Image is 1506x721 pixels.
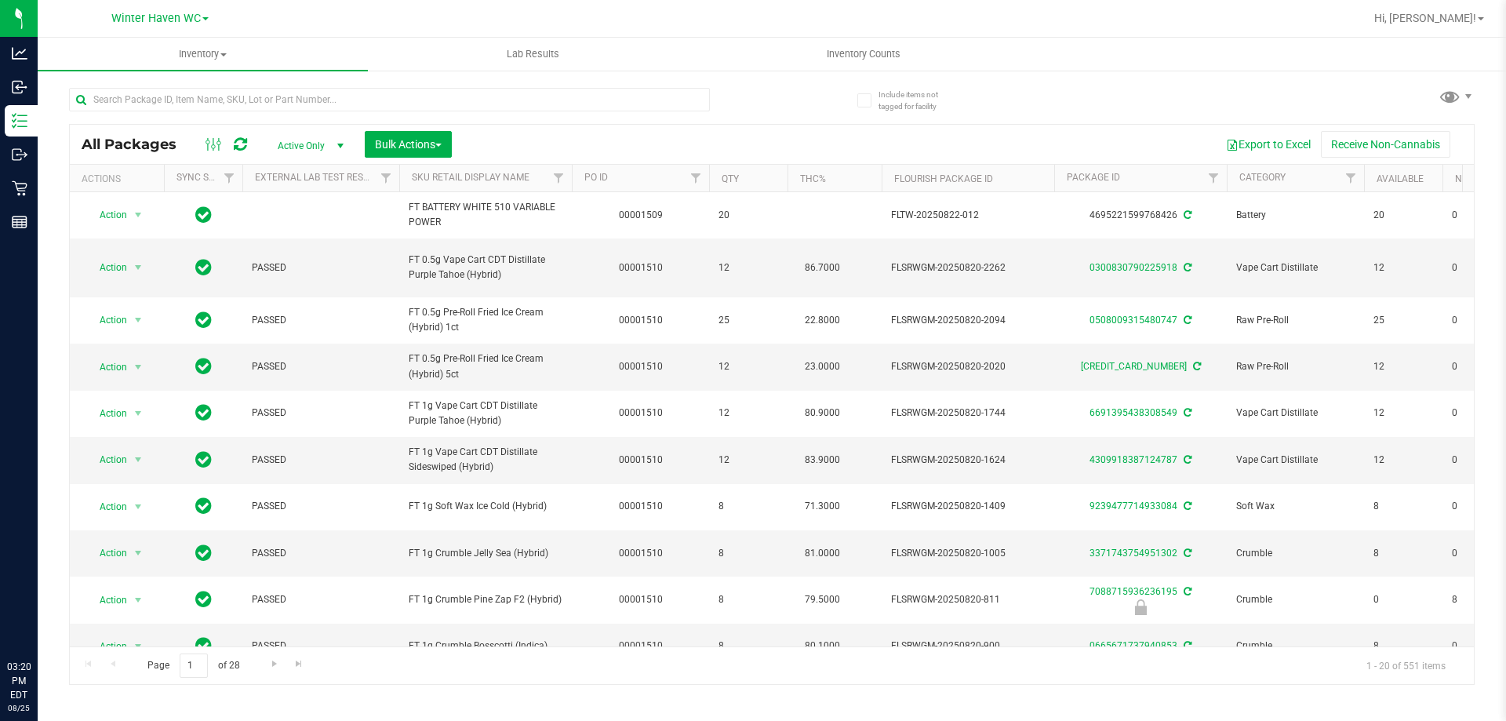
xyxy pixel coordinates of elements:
a: Filter [683,165,709,191]
a: External Lab Test Result [255,172,378,183]
span: Sync from Compliance System [1181,640,1191,651]
span: select [129,542,148,564]
a: Package ID [1067,172,1120,183]
span: PASSED [252,453,390,468]
span: Battery [1236,208,1355,223]
a: 00001510 [619,315,663,326]
span: Sync from Compliance System [1191,361,1201,372]
a: Filter [1338,165,1364,191]
span: FLSRWGM-20250820-1744 [891,406,1045,421]
a: [CREDIT_CARD_NUMBER] [1081,361,1187,372]
span: PASSED [252,260,390,275]
span: Raw Pre-Roll [1236,359,1355,374]
span: FLSRWGM-20250820-1409 [891,499,1045,514]
span: PASSED [252,639,390,654]
div: Actions [82,173,158,184]
span: Action [85,589,128,611]
span: 23.0000 [797,355,848,378]
span: 12 [1373,260,1433,275]
button: Bulk Actions [365,131,452,158]
span: PASSED [252,313,390,328]
a: 0508009315480747 [1089,315,1177,326]
span: FT 1g Crumble Jelly Sea (Hybrid) [409,546,562,561]
span: select [129,635,148,657]
span: In Sync [195,355,212,377]
span: 20 [1373,208,1433,223]
span: In Sync [195,402,212,424]
a: 00001510 [619,640,663,651]
span: 20 [718,208,778,223]
span: select [129,309,148,331]
span: Bulk Actions [375,138,442,151]
a: Filter [1201,165,1227,191]
span: select [129,449,148,471]
span: In Sync [195,588,212,610]
span: 22.8000 [797,309,848,332]
a: 6691395438308549 [1089,407,1177,418]
span: FLSRWGM-20250820-2262 [891,260,1045,275]
a: Sku Retail Display Name [412,172,529,183]
span: 79.5000 [797,588,848,611]
span: In Sync [195,257,212,279]
span: FT 1g Crumble Pine Zap F2 (Hybrid) [409,592,562,607]
a: 00001510 [619,501,663,512]
a: Filter [546,165,572,191]
input: 1 [180,654,208,678]
span: Sync from Compliance System [1181,501,1191,512]
span: PASSED [252,499,390,514]
span: PASSED [252,592,390,607]
inline-svg: Inbound [12,79,27,95]
input: Search Package ID, Item Name, SKU, Lot or Part Number... [69,88,710,111]
span: In Sync [195,635,212,657]
span: Sync from Compliance System [1181,586,1191,597]
button: Export to Excel [1216,131,1321,158]
span: 12 [718,260,778,275]
span: Winter Haven WC [111,12,201,25]
span: Sync from Compliance System [1181,454,1191,465]
inline-svg: Outbound [12,147,27,162]
a: 00001510 [619,262,663,273]
span: 12 [718,453,778,468]
span: FT 1g Soft Wax Ice Cold (Hybrid) [409,499,562,514]
a: Available [1377,173,1424,184]
span: 12 [1373,406,1433,421]
inline-svg: Inventory [12,113,27,129]
span: 80.1000 [797,635,848,657]
a: 00001509 [619,209,663,220]
span: Action [85,204,128,226]
a: Inventory [38,38,368,71]
inline-svg: Analytics [12,46,27,61]
span: PASSED [252,546,390,561]
span: 86.7000 [797,257,848,279]
span: Sync from Compliance System [1181,315,1191,326]
a: Go to the last page [288,654,311,675]
a: 0665671737940853 [1089,640,1177,651]
span: FT 0.5g Pre-Roll Fried Ice Cream (Hybrid) 5ct [409,351,562,381]
button: Receive Non-Cannabis [1321,131,1450,158]
span: FT 1g Vape Cart CDT Distillate Sideswiped (Hybrid) [409,445,562,475]
span: 0 [1373,592,1433,607]
p: 03:20 PM EDT [7,660,31,702]
span: 80.9000 [797,402,848,424]
span: Action [85,449,128,471]
span: PASSED [252,359,390,374]
span: In Sync [195,449,212,471]
span: FLSRWGM-20250820-2094 [891,313,1045,328]
span: select [129,496,148,518]
a: Go to the next page [263,654,286,675]
a: 3371743754951302 [1089,548,1177,559]
iframe: Resource center [16,595,63,643]
span: In Sync [195,542,212,564]
span: Page of 28 [134,654,253,678]
a: 0300830790225918 [1089,262,1177,273]
span: In Sync [195,204,212,226]
span: FT 0.5g Pre-Roll Fried Ice Cream (Hybrid) 1ct [409,305,562,335]
a: 00001510 [619,407,663,418]
span: In Sync [195,309,212,331]
span: Inventory [38,47,368,61]
span: Crumble [1236,639,1355,654]
span: select [129,402,148,424]
span: 8 [718,499,778,514]
a: THC% [800,173,826,184]
span: Crumble [1236,592,1355,607]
